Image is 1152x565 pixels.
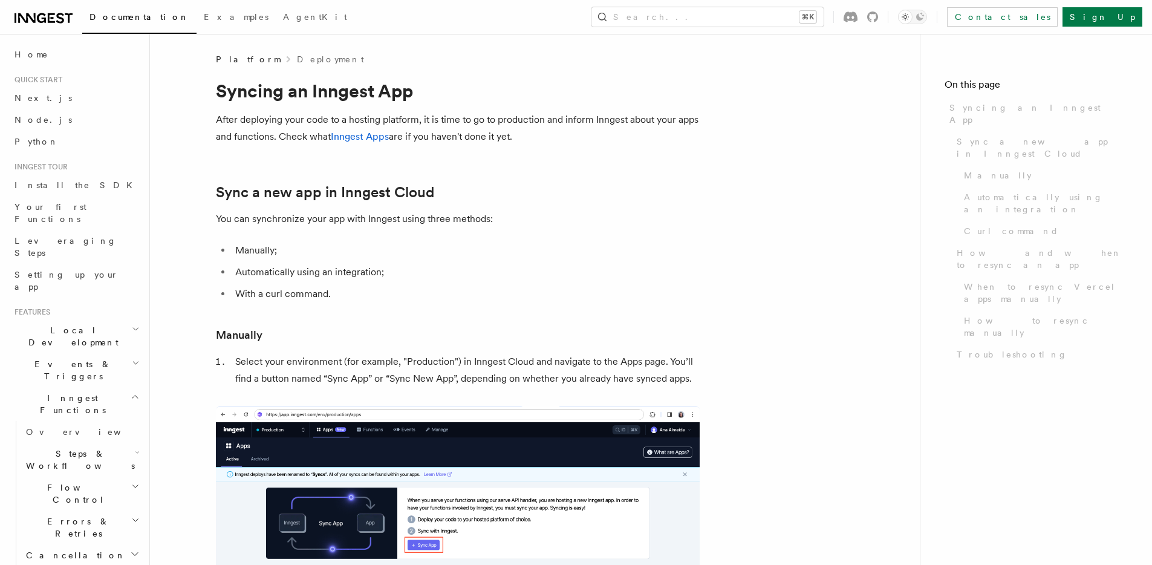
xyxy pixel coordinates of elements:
span: Steps & Workflows [21,448,135,472]
span: Quick start [10,75,62,85]
span: Flow Control [21,482,131,506]
a: AgentKit [276,4,354,33]
button: Flow Control [21,477,142,511]
span: Errors & Retries [21,515,131,540]
span: Sync a new app in Inngest Cloud [957,136,1128,160]
span: Next.js [15,93,72,103]
p: You can synchronize your app with Inngest using three methods: [216,211,700,227]
span: Local Development [10,324,132,348]
span: Python [15,137,59,146]
span: Automatically using an integration [964,191,1128,215]
a: Manually [959,165,1128,186]
button: Steps & Workflows [21,443,142,477]
a: Manually [216,327,262,344]
h4: On this page [945,77,1128,97]
a: How and when to resync an app [952,242,1128,276]
span: Syncing an Inngest App [949,102,1128,126]
a: Home [10,44,142,65]
span: Examples [204,12,268,22]
button: Events & Triggers [10,353,142,387]
span: AgentKit [283,12,347,22]
span: How to resync manually [964,315,1128,339]
span: Setting up your app [15,270,119,292]
a: How to resync manually [959,310,1128,344]
span: Your first Functions [15,202,86,224]
span: Documentation [89,12,189,22]
a: Examples [197,4,276,33]
span: Node.js [15,115,72,125]
span: Leveraging Steps [15,236,117,258]
kbd: ⌘K [799,11,816,23]
span: Overview [26,427,151,437]
li: With a curl command. [232,286,700,302]
button: Errors & Retries [21,511,142,544]
span: Cancellation [21,549,126,561]
span: Curl command [964,225,1059,237]
a: Setting up your app [10,264,142,298]
a: Documentation [82,4,197,34]
span: Platform [216,53,280,65]
button: Local Development [10,319,142,353]
span: Inngest Functions [10,392,131,416]
a: Node.js [10,109,142,131]
span: Inngest tour [10,162,68,172]
a: Your first Functions [10,196,142,230]
a: Deployment [297,53,364,65]
span: Home [15,48,48,60]
a: Inngest Apps [331,131,389,142]
a: Overview [21,421,142,443]
h1: Syncing an Inngest App [216,80,700,102]
p: After deploying your code to a hosting platform, it is time to go to production and inform Innges... [216,111,700,145]
button: Search...⌘K [591,7,824,27]
span: Manually [964,169,1032,181]
a: When to resync Vercel apps manually [959,276,1128,310]
a: Sign Up [1063,7,1142,27]
a: Sync a new app in Inngest Cloud [216,184,434,201]
li: Automatically using an integration; [232,264,700,281]
a: Troubleshooting [952,344,1128,365]
span: Install the SDK [15,180,140,190]
a: Install the SDK [10,174,142,196]
span: When to resync Vercel apps manually [964,281,1128,305]
button: Inngest Functions [10,387,142,421]
a: Automatically using an integration [959,186,1128,220]
li: Select your environment (for example, "Production") in Inngest Cloud and navigate to the Apps pag... [232,353,700,387]
span: Events & Triggers [10,358,132,382]
a: Syncing an Inngest App [945,97,1128,131]
a: Next.js [10,87,142,109]
a: Python [10,131,142,152]
a: Leveraging Steps [10,230,142,264]
span: Features [10,307,50,317]
a: Sync a new app in Inngest Cloud [952,131,1128,165]
span: Troubleshooting [957,348,1067,361]
a: Contact sales [947,7,1058,27]
span: How and when to resync an app [957,247,1128,271]
li: Manually; [232,242,700,259]
a: Curl command [959,220,1128,242]
button: Toggle dark mode [898,10,927,24]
